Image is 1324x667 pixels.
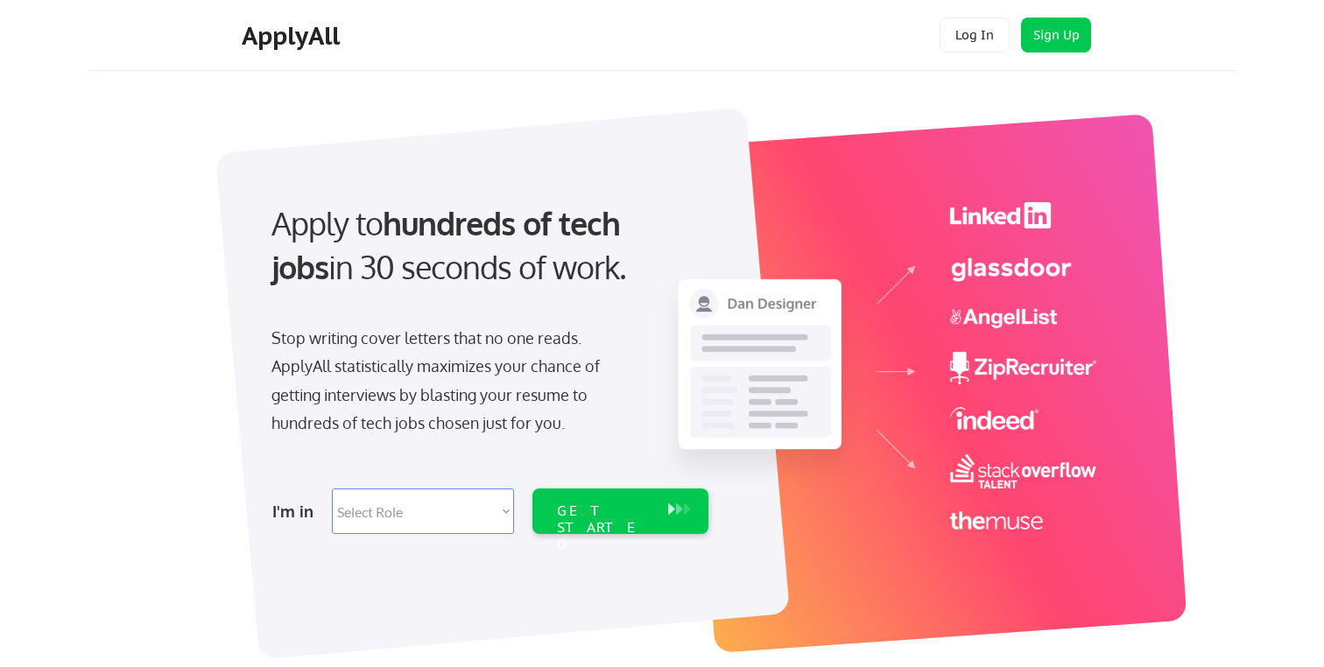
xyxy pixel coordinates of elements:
div: GET STARTED [557,502,651,553]
strong: hundreds of tech jobs [271,203,628,286]
button: Log In [940,18,1010,53]
div: Stop writing cover letters that no one reads. ApplyAll statistically maximizes your chance of get... [271,324,631,438]
div: I'm in [272,497,321,525]
div: Apply to in 30 seconds of work. [271,201,701,290]
div: ApplyAll [242,21,345,51]
button: Sign Up [1021,18,1091,53]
